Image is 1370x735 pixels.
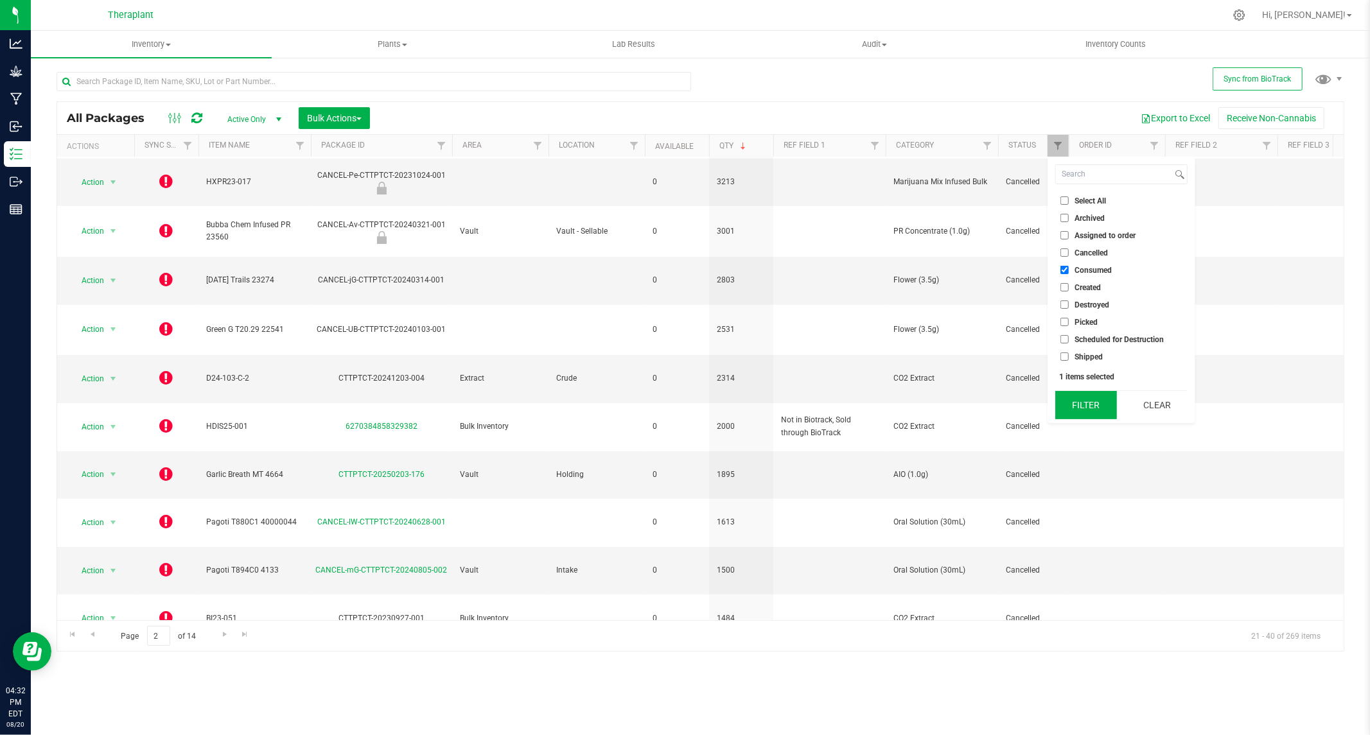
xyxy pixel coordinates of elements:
span: Action [70,173,105,191]
a: Sync Status [145,141,194,150]
span: OUT OF SYNC! [160,465,173,483]
a: Filter [1144,135,1165,157]
a: Inventory [31,31,272,58]
div: Actions [67,142,129,151]
div: CANCEL-Pe-CTTPTCT-20231024-001 [309,169,454,195]
span: Cancelled [1006,225,1061,238]
span: 0 [653,324,701,336]
inline-svg: Inbound [10,120,22,133]
span: 0 [653,225,701,238]
span: select [105,173,121,191]
span: Crude [556,372,637,385]
button: Receive Non-Cannabis [1218,107,1324,129]
a: Filter [1048,135,1069,157]
span: Green G T20.29 22541 [206,324,303,336]
span: 1613 [717,516,766,528]
span: OUT OF SYNC! [160,271,173,289]
span: Sync from BioTrack [1224,74,1292,83]
div: CTTPTCT-20230927-001 [309,612,454,625]
a: 6270384858329382 [346,422,417,431]
span: 0 [653,516,701,528]
span: CO2 Extract [893,372,990,385]
inline-svg: Reports [10,203,22,216]
a: Area [462,141,482,150]
div: 1 items selected [1059,372,1184,381]
span: OUT OF SYNC! [160,173,173,191]
a: Filter [865,135,886,157]
a: CANCEL-mG-CTTPTCT-20240805-002 [316,566,448,575]
span: Cancelled [1006,274,1061,286]
span: PR Concentrate (1.0g) [893,225,990,238]
span: Vault [460,564,541,576]
span: OUT OF SYNC! [160,609,173,627]
span: 0 [653,469,701,481]
span: Cancelled [1006,372,1061,385]
span: Oral Solution (30mL) [893,516,990,528]
input: Search [1056,165,1172,184]
span: Action [70,514,105,532]
button: Sync from BioTrack [1213,67,1303,91]
span: 1500 [717,564,766,576]
a: Item Name [209,141,250,150]
span: select [105,418,121,436]
a: Filter [177,135,198,157]
span: Vault [460,469,541,481]
span: 0 [653,420,701,433]
span: Action [70,562,105,580]
span: Vault - Sellable [556,225,637,238]
span: 2803 [717,274,766,286]
span: Cancelled [1006,516,1061,528]
span: 1484 [717,612,766,625]
span: Cancelled [1006,420,1061,433]
input: Shipped [1060,352,1069,361]
a: Ref Field 2 [1175,141,1217,150]
span: Picked [1075,318,1098,326]
span: Lab Results [595,39,672,50]
span: Hi, [PERSON_NAME]! [1262,10,1346,20]
span: select [105,320,121,338]
span: select [105,514,121,532]
div: Newly Received [309,231,454,244]
span: Inventory Counts [1068,39,1163,50]
button: Clear [1126,391,1188,419]
span: 0 [653,176,701,188]
span: Page of 14 [110,626,207,646]
a: CTTPTCT-20250203-176 [338,470,425,479]
span: Action [70,320,105,338]
span: Cancelled [1006,176,1061,188]
inline-svg: Manufacturing [10,92,22,105]
span: Cancelled [1075,249,1108,257]
a: Location [559,141,595,150]
a: Filter [1256,135,1278,157]
span: 0 [653,372,701,385]
iframe: Resource center [13,632,51,671]
span: Intake [556,564,637,576]
span: Audit [755,39,994,50]
input: 2 [147,626,170,646]
button: Export to Excel [1132,107,1218,129]
input: Archived [1060,214,1069,222]
span: Bulk Inventory [460,612,541,625]
div: CTTPTCT-20241203-004 [309,372,454,385]
span: AIO (1.0g) [893,469,990,481]
span: Inventory [31,39,272,50]
span: [DATE] Trails 23274 [206,274,303,286]
span: Scheduled for Destruction [1075,336,1164,343]
span: select [105,562,121,580]
span: Not in Biotrack, Sold through BioTrack [781,414,878,438]
span: Bulk Actions [307,113,362,123]
input: Cancelled [1060,248,1069,257]
input: Consumed [1060,266,1069,274]
span: Select All [1075,197,1106,205]
span: Theraplant [109,10,154,21]
span: 0 [653,612,701,625]
div: CANCEL-jG-CTTPTCT-20240314-001 [309,274,454,286]
span: 2000 [717,420,766,433]
a: Status [1008,141,1036,150]
button: Filter [1055,391,1117,419]
span: 2531 [717,324,766,336]
inline-svg: Inventory [10,148,22,160]
span: Action [70,222,105,240]
span: Assigned to order [1075,232,1136,239]
span: OUT OF SYNC! [160,222,173,240]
